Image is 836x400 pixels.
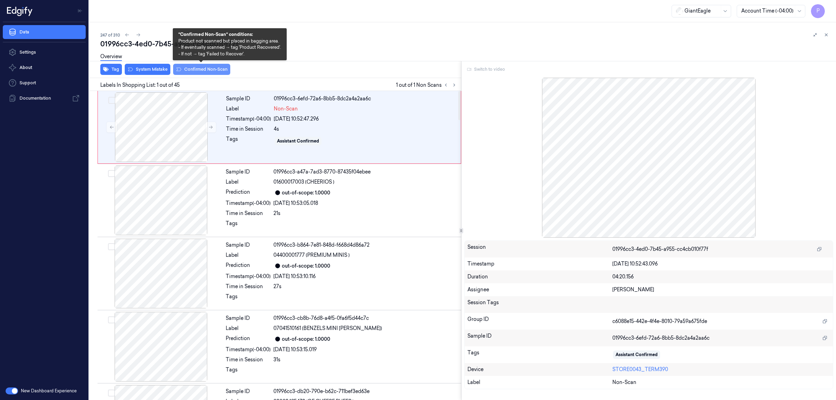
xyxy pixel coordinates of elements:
div: Time in Session [226,283,271,290]
div: 01996cc3-4ed0-7b45-a955-cc4cb010f77f [100,39,830,49]
div: Time in Session [226,356,271,363]
div: [DATE] 10:53:10.116 [273,273,457,280]
div: Sample ID [226,241,271,249]
div: Prediction [226,335,271,343]
span: 01996cc3-4ed0-7b45-a955-cc4cb010f77f [612,246,708,253]
div: [DATE] 10:52:43.096 [612,260,830,268]
div: 4s [274,125,457,133]
div: [DATE] 10:53:05.018 [273,200,457,207]
div: Tags [226,220,271,231]
a: Settings [3,45,86,59]
a: Support [3,76,86,90]
div: Time in Session [226,125,271,133]
div: [DATE] 10:52:47.296 [274,115,457,123]
span: 247 of 310 [100,32,120,38]
div: Label [226,105,271,113]
div: Tags [226,293,271,304]
div: Device [467,366,613,373]
div: Session Tags [467,299,613,310]
span: Labels In Shopping List: 1 out of 45 [100,82,180,89]
button: Select row [108,390,115,397]
button: Tag [100,64,122,75]
div: Label [467,379,613,386]
div: 21s [273,210,457,217]
button: P [811,4,825,18]
button: Select row [108,243,115,250]
div: Prediction [226,262,271,270]
div: Timestamp (-04:00) [226,200,271,207]
div: Timestamp (-04:00) [226,115,271,123]
div: Tags [226,136,271,147]
a: Data [3,25,86,39]
span: Non-Scan [612,379,636,386]
span: c6088e15-442e-4f4e-8010-79a59a675fde [612,318,707,325]
div: Session [467,244,613,255]
div: 31s [273,356,457,363]
div: Sample ID [226,388,271,395]
div: Duration [467,273,613,280]
div: [PERSON_NAME] [612,286,830,293]
div: 27s [273,283,457,290]
div: Timestamp (-04:00) [226,346,271,353]
div: out-of-scope: 1.0000 [282,189,330,197]
div: [DATE] 10:53:15.019 [273,346,457,353]
div: Sample ID [226,168,271,176]
div: Label [226,178,271,186]
div: Timestamp (-04:00) [226,273,271,280]
div: Sample ID [467,332,613,344]
div: 01996cc3-b864-7e81-848d-f668d4d86a72 [273,241,457,249]
span: 01996cc3-6efd-72a6-8bb5-8dc2a4a2aa6c [612,334,710,342]
div: Timestamp [467,260,613,268]
span: Non-Scan [274,105,298,113]
button: System Mistake [125,64,170,75]
div: 01996cc3-db20-790e-b62c-711bef3ed63e [273,388,457,395]
span: 1 out of 1 Non Scans [396,81,458,89]
span: 04400001777 (PREMIUM MINIS ) [273,252,350,259]
div: Sample ID [226,315,271,322]
div: Group ID [467,316,613,327]
div: Assistant Confirmed [616,352,658,358]
div: STORE0043_TERM390 [612,366,830,373]
div: Label [226,252,271,259]
a: Documentation [3,91,86,105]
div: Tags [467,349,613,360]
div: 04:20.156 [612,273,830,280]
span: 07041510161 (BENZELS MINI [PERSON_NAME]) [273,325,382,332]
button: Select row [108,97,115,104]
button: Select row [108,170,115,177]
div: 01996cc3-a47a-7ad3-8770-87435f04ebee [273,168,457,176]
div: Label [226,325,271,332]
div: Prediction [226,189,271,197]
div: out-of-scope: 1.0000 [282,336,330,343]
button: Confirmed Non-Scan [173,64,230,75]
button: About [3,61,86,75]
a: Overview [100,53,122,61]
div: Time in Session [226,210,271,217]
div: 01996cc3-6efd-72a6-8bb5-8dc2a4a2aa6c [274,95,457,102]
div: Assignee [467,286,613,293]
div: Sample ID [226,95,271,102]
button: Select row [108,316,115,323]
button: Toggle Navigation [75,5,86,16]
span: 01600017003 (CHEERIOS ) [273,178,334,186]
div: Assistant Confirmed [277,138,319,144]
div: out-of-scope: 1.0000 [282,262,330,270]
div: Tags [226,366,271,377]
div: 01996cc3-cb8b-76d8-a4f5-0fa6f5d44c7c [273,315,457,322]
